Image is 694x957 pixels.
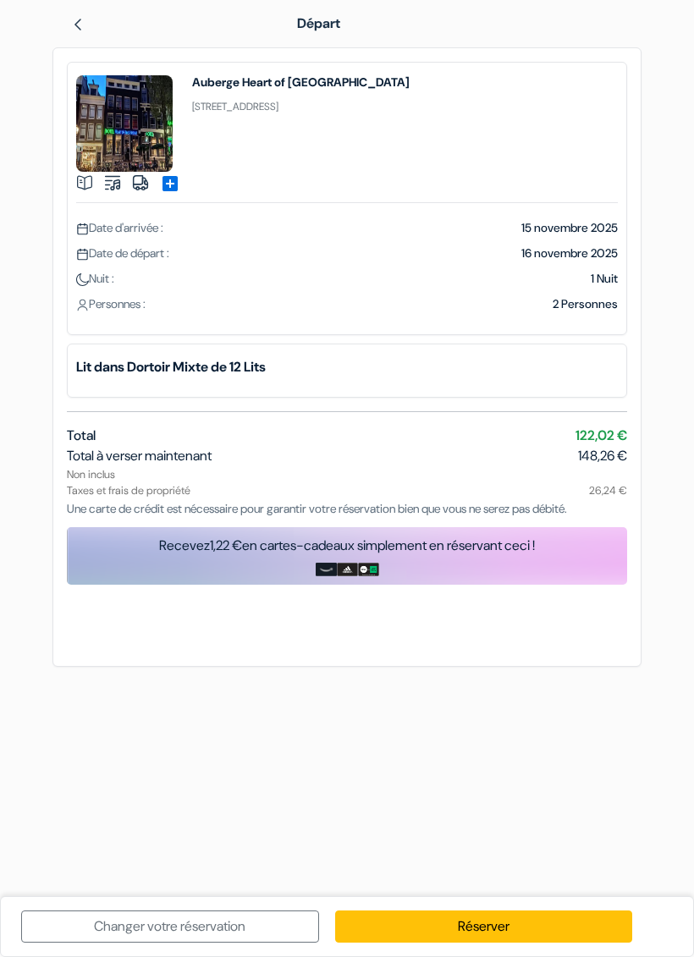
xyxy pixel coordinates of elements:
[76,273,89,286] img: moon.svg
[576,426,627,446] span: 122,02 €
[67,501,567,516] span: Une carte de crédit est nécessaire pour garantir votre réservation bien que vous ne serez pas déb...
[76,357,618,377] b: Lit dans Dortoir Mixte de 12 Lits
[578,446,627,466] span: 148,26 €
[521,245,618,261] span: 16 novembre 2025
[160,173,180,190] a: add_box
[553,296,618,311] span: 2 Personnes
[76,296,146,311] span: Personnes :
[76,223,89,235] img: calendar.svg
[192,75,410,89] h4: Auberge Heart of [GEOGRAPHIC_DATA]
[76,174,93,191] img: book.svg
[521,220,618,235] span: 15 novembre 2025
[76,220,163,235] span: Date d'arrivée :
[297,14,340,32] span: Départ
[192,100,278,113] small: [STREET_ADDRESS]
[589,482,627,498] span: 26,24 €
[67,466,627,498] div: Non inclus Taxes et frais de propriété
[67,536,627,556] div: Recevez en cartes-cadeaux simplement en réservant ceci !
[21,910,319,943] a: Changer votre réservation
[210,536,242,554] span: 1,22 €
[591,271,618,286] span: 1 Nuit
[160,173,180,194] span: add_box
[76,299,89,311] img: user_icon.svg
[71,18,85,31] img: left_arrow.svg
[337,563,358,576] img: adidas-card.png
[67,426,96,444] span: Total
[76,248,89,261] img: calendar.svg
[67,446,627,466] div: Total à verser maintenant
[104,174,121,191] img: music.svg
[76,271,114,286] span: Nuit :
[335,910,633,943] a: Réserver
[358,563,379,576] img: uber-uber-eats-card.png
[316,563,337,576] img: amazon-card-no-text.png
[132,174,149,191] img: truck.svg
[76,245,169,261] span: Date de départ :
